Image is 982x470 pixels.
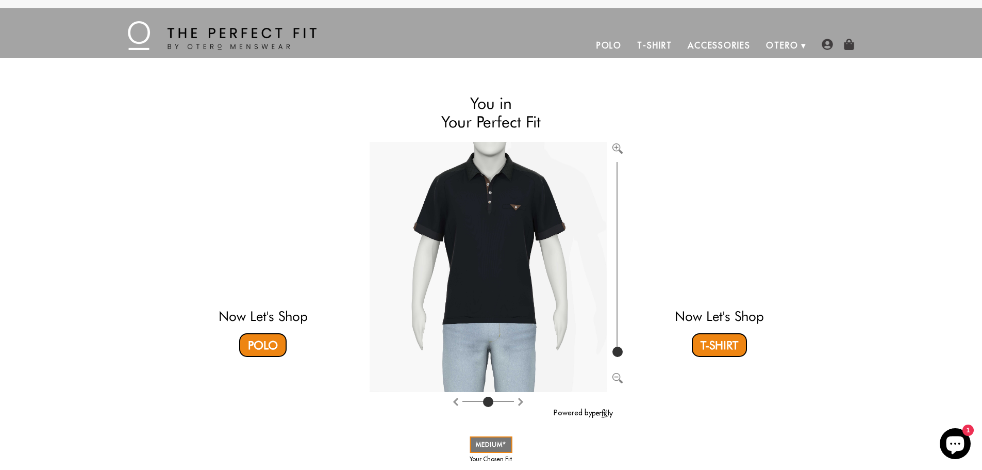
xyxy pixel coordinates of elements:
a: Powered by [554,408,613,417]
img: Zoom in [612,143,623,154]
img: The Perfect Fit - by Otero Menswear - Logo [128,21,317,50]
button: Rotate clockwise [452,395,460,407]
img: Rotate counter clockwise [517,398,525,406]
img: user-account-icon.png [822,39,833,50]
a: Otero [758,33,806,58]
inbox-online-store-chat: Shopify online store chat [937,428,974,462]
a: Now Let's Shop [219,308,308,324]
img: Rotate clockwise [452,398,460,406]
img: Brand%2fOtero%2f10004-v2-T%2f56%2f7-M%2fAv%2f29dff441-7dea-11ea-9f6a-0e35f21fd8c2%2fBlack%2f1%2ff... [370,142,607,392]
img: Zoom out [612,373,623,383]
a: Accessories [680,33,758,58]
a: T-Shirt [692,333,747,357]
button: Zoom out [612,371,623,382]
button: Rotate counter clockwise [517,395,525,407]
a: Polo [589,33,630,58]
a: Now Let's Shop [675,308,764,324]
span: MEDIUM [476,441,506,448]
button: Zoom in [612,142,623,152]
img: perfitly-logo_73ae6c82-e2e3-4a36-81b1-9e913f6ac5a1.png [592,409,613,418]
a: T-Shirt [629,33,679,58]
a: Polo [239,333,287,357]
a: MEDIUM [470,436,512,453]
h2: You in Your Perfect Fit [370,94,613,132]
img: shopping-bag-icon.png [843,39,855,50]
